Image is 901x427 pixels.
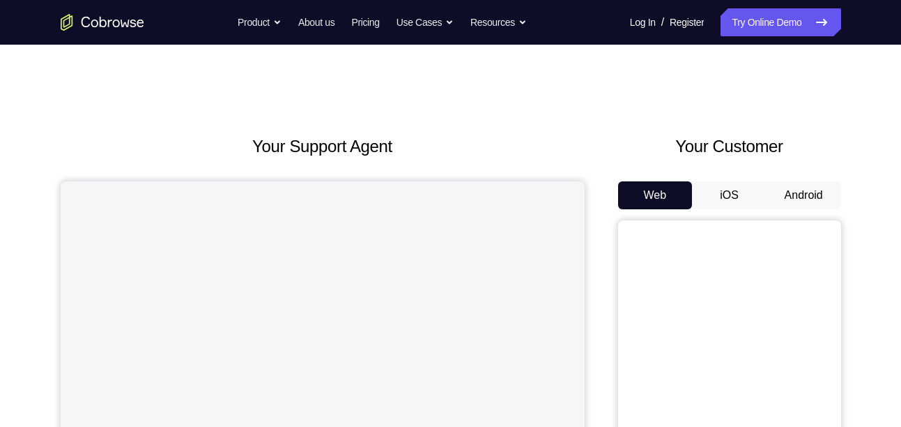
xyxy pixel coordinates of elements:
[298,8,334,36] a: About us
[61,134,585,159] h2: Your Support Agent
[661,14,664,31] span: /
[692,181,767,209] button: iOS
[238,8,282,36] button: Product
[470,8,527,36] button: Resources
[396,8,454,36] button: Use Cases
[351,8,379,36] a: Pricing
[618,134,841,159] h2: Your Customer
[670,8,704,36] a: Register
[630,8,656,36] a: Log In
[767,181,841,209] button: Android
[61,14,144,31] a: Go to the home page
[721,8,840,36] a: Try Online Demo
[618,181,693,209] button: Web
